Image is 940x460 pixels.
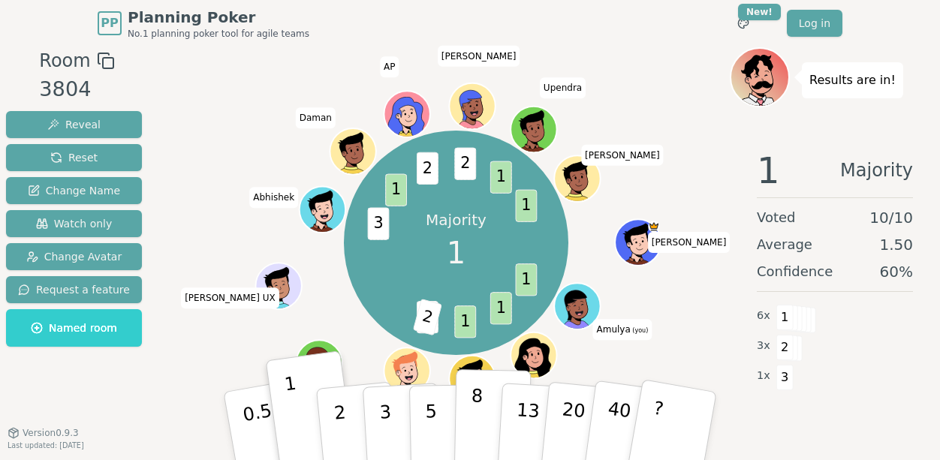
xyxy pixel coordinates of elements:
[757,152,780,188] span: 1
[776,335,794,360] span: 2
[516,189,538,221] span: 1
[249,187,298,208] span: Click to change your name
[869,207,913,228] span: 10 / 10
[181,287,279,308] span: Click to change your name
[757,368,770,384] span: 1 x
[296,107,336,128] span: Click to change your name
[648,232,731,253] span: Click to change your name
[757,338,770,354] span: 3 x
[490,292,512,324] span: 1
[556,284,600,328] button: Click to change your avatar
[879,234,913,255] span: 1.50
[31,320,117,335] span: Named room
[6,309,142,347] button: Named room
[776,305,794,330] span: 1
[386,173,408,206] span: 1
[757,207,796,228] span: Voted
[18,282,130,297] span: Request a feature
[6,210,142,237] button: Watch only
[447,230,465,275] span: 1
[455,305,477,338] span: 1
[413,299,442,335] span: 2
[776,365,794,390] span: 3
[787,10,842,37] a: Log in
[592,319,652,340] span: Click to change your name
[6,243,142,270] button: Change Avatar
[101,14,118,32] span: PP
[757,261,833,282] span: Confidence
[26,249,122,264] span: Change Avatar
[128,7,309,28] span: Planning Poker
[6,177,142,204] button: Change Name
[39,47,90,74] span: Room
[880,261,913,282] span: 60 %
[417,152,438,184] span: 2
[283,373,306,455] p: 1
[730,10,757,37] button: New!
[490,161,512,193] span: 1
[6,144,142,171] button: Reset
[98,7,309,40] a: PPPlanning PokerNo.1 planning poker tool for agile teams
[128,28,309,40] span: No.1 planning poker tool for agile teams
[368,207,390,239] span: 3
[50,150,98,165] span: Reset
[516,263,538,296] span: 1
[438,46,520,67] span: Click to change your name
[649,221,660,232] span: Gajendra is the host
[455,147,477,179] span: 2
[28,183,120,198] span: Change Name
[6,111,142,138] button: Reveal
[757,308,770,324] span: 6 x
[738,4,781,20] div: New!
[8,427,79,439] button: Version0.9.3
[581,145,664,166] span: Click to change your name
[809,70,896,91] p: Results are in!
[39,74,114,105] div: 3804
[380,56,399,77] span: Click to change your name
[36,216,113,231] span: Watch only
[840,152,913,188] span: Majority
[8,441,84,449] span: Last updated: [DATE]
[631,327,649,334] span: (you)
[540,77,586,98] span: Click to change your name
[426,209,487,230] p: Majority
[23,427,79,439] span: Version 0.9.3
[47,117,101,132] span: Reveal
[6,276,142,303] button: Request a feature
[757,234,812,255] span: Average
